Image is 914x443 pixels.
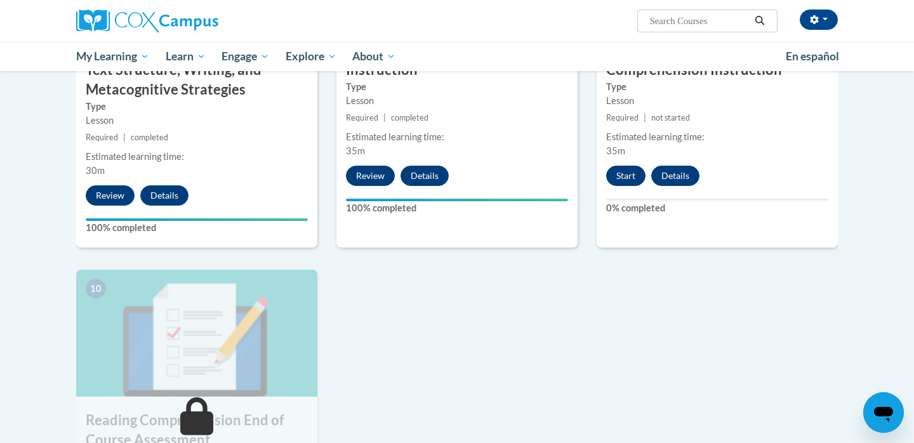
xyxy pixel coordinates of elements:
[863,392,904,433] iframe: Button to launch messaging window
[651,166,699,186] button: Details
[352,49,395,64] span: About
[346,166,395,186] button: Review
[86,185,135,206] button: Review
[346,130,568,144] div: Estimated learning time:
[86,279,106,298] span: 10
[86,221,308,235] label: 100% completed
[86,150,308,164] div: Estimated learning time:
[86,114,308,128] div: Lesson
[606,145,625,156] span: 35m
[346,145,365,156] span: 35m
[644,113,646,122] span: |
[383,113,386,122] span: |
[606,94,828,108] div: Lesson
[606,201,828,215] label: 0% completed
[277,42,345,71] a: Explore
[800,10,838,30] button: Account Settings
[346,80,568,94] label: Type
[606,113,639,122] span: Required
[86,165,105,176] span: 30m
[786,50,839,63] span: En español
[401,166,449,186] button: Details
[606,166,646,186] button: Start
[86,100,308,114] label: Type
[649,13,750,29] input: Search Courses
[778,43,847,70] a: En español
[651,113,690,122] span: not started
[346,201,568,215] label: 100% completed
[286,49,336,64] span: Explore
[345,42,404,71] a: About
[606,130,828,144] div: Estimated learning time:
[157,42,214,71] a: Learn
[346,199,568,201] div: Your progress
[391,113,428,122] span: completed
[57,42,857,71] div: Main menu
[131,133,168,142] span: completed
[606,80,828,94] label: Type
[76,10,218,32] img: Cox Campus
[86,218,308,221] div: Your progress
[76,270,317,397] img: Course Image
[346,94,568,108] div: Lesson
[86,133,118,142] span: Required
[750,13,769,29] button: Search
[76,49,149,64] span: My Learning
[222,49,269,64] span: Engage
[346,113,378,122] span: Required
[123,133,126,142] span: |
[76,10,317,32] a: Cox Campus
[166,49,206,64] span: Learn
[68,42,157,71] a: My Learning
[140,185,189,206] button: Details
[213,42,277,71] a: Engage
